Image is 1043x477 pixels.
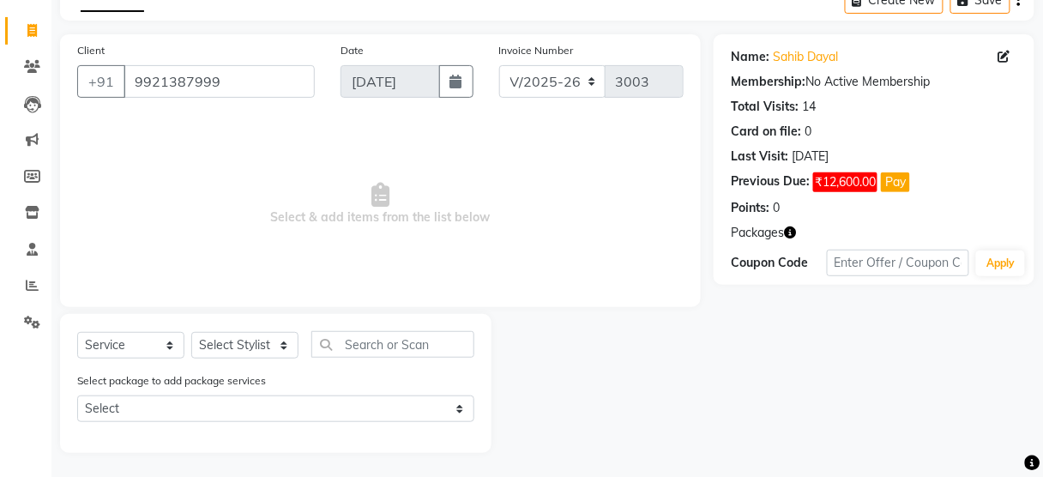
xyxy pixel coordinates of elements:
[731,123,801,141] div: Card on file:
[773,199,780,217] div: 0
[731,98,799,116] div: Total Visits:
[731,172,810,192] div: Previous Due:
[311,331,474,358] input: Search or Scan
[976,251,1025,276] button: Apply
[77,118,684,290] span: Select & add items from the list below
[802,98,816,116] div: 14
[341,43,364,58] label: Date
[499,43,574,58] label: Invoice Number
[731,73,805,91] div: Membership:
[77,43,105,58] label: Client
[731,199,769,217] div: Points:
[805,123,811,141] div: 0
[731,254,826,272] div: Coupon Code
[731,224,784,242] span: Packages
[124,65,315,98] input: Search by Name/Mobile/Email/Code
[77,65,125,98] button: +91
[731,73,1017,91] div: No Active Membership
[731,48,769,66] div: Name:
[881,172,910,192] button: Pay
[792,148,829,166] div: [DATE]
[77,373,266,389] label: Select package to add package services
[813,172,877,192] span: ₹12,600.00
[731,148,788,166] div: Last Visit:
[773,48,838,66] a: Sahib Dayal
[827,250,970,276] input: Enter Offer / Coupon Code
